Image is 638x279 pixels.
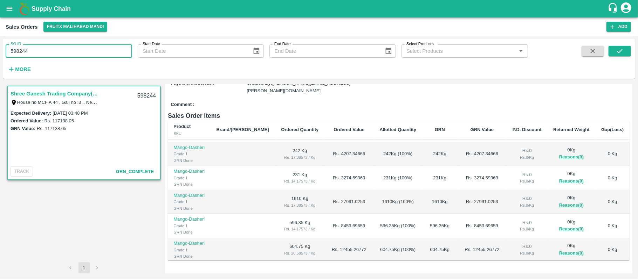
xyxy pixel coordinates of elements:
div: 231 Kg [428,175,452,181]
td: Rs. 8453.69659 [458,214,507,238]
button: page 1 [78,262,90,273]
div: 0 Kg [553,219,590,233]
a: Shree Ganesh Trading Company(SM) [11,89,98,98]
b: Ordered Value [334,127,364,132]
label: Start Date [143,41,160,47]
div: 0 Kg [553,147,590,161]
span: cash [204,80,214,86]
td: Rs. 4207.34666 [324,142,373,166]
b: Returned Weight [553,127,590,132]
h6: Sales Order Items [168,111,630,121]
div: Grade 1 [173,247,205,253]
td: 596.35 Kg [275,214,324,238]
td: Rs. 27991.0253 [324,190,373,214]
td: 604.75 Kg [275,238,324,262]
td: Rs. 3274.59363 [458,166,507,190]
div: Rs. 14.17573 / Kg [281,178,319,184]
b: Supply Chain [32,5,71,12]
td: 0 Kg [596,142,630,166]
div: Rs. 17.38573 / Kg [281,154,319,160]
div: 1610 Kg [428,199,452,205]
div: 0 Kg [553,195,590,209]
td: 0 Kg [596,190,630,214]
div: Rs. 0 [512,243,542,250]
div: Grade 1 [173,199,205,205]
input: Start Date [138,44,247,58]
button: Open [516,46,526,56]
b: Allotted Quantity [379,127,416,132]
label: Rs. 117138.05 [37,126,67,131]
div: 598244 [133,88,160,104]
nav: pagination navigation [64,262,104,273]
td: 242 Kg [275,142,324,166]
p: Mango-Dasheri [173,168,205,175]
div: GRN Done [173,253,205,259]
label: Ordered Value: [11,118,43,123]
div: GRN Done [173,157,205,164]
label: Payment Mode : [171,80,204,86]
td: Rs. 4207.34666 [458,142,507,166]
div: Rs. 14.17573 / Kg [281,226,319,232]
img: logo [18,2,32,16]
strong: More [15,66,31,72]
td: 0 Kg [596,238,630,262]
button: Reasons(0) [553,201,590,209]
div: Rs. 0 / Kg [512,226,542,232]
div: Grade 1 [173,175,205,181]
div: SKU [173,130,205,137]
label: Comment : [171,101,194,108]
div: Grade 1 [173,223,205,229]
div: 0 Kg [553,243,590,257]
div: Rs. 0 / Kg [512,178,542,184]
div: Rs. 0 / Kg [512,154,542,160]
div: 0 Kg [553,171,590,185]
div: Rs. 0 / Kg [512,202,542,208]
label: SO ID [11,41,21,47]
div: 604.75 Kg ( 100 %) [379,246,417,253]
p: Mango-Dasheri [173,216,205,223]
div: account of current user [620,1,632,16]
button: Add [606,22,631,32]
p: Mango-Dasheri [173,192,205,199]
div: Rs. 0 / Kg [512,250,542,256]
div: Rs. 0 [512,220,542,226]
button: Choose date [250,44,263,58]
button: More [6,63,33,75]
span: GRN_Complete [116,169,154,174]
button: Reasons(0) [553,225,590,233]
label: Created By : [247,80,272,86]
label: GRN Value: [11,126,35,131]
b: Brand/[PERSON_NAME] [216,127,269,132]
label: Expected Delivery : [11,110,51,116]
label: House no MCF A 44 , Gali no :3 ,, Near [GEOGRAPHIC_DATA] [GEOGRAPHIC_DATA] [GEOGRAPHIC_DATA] ,, [... [17,99,462,105]
td: Rs. 12455.26772 [324,238,373,262]
button: Select DC [43,22,108,32]
b: Product [173,124,191,129]
div: Rs. 0 [512,148,542,154]
label: [DATE] 03:48 PM [53,110,88,116]
span: [PERSON_NAME][EMAIL_ADDRESS][PERSON_NAME][DOMAIN_NAME] [247,80,350,93]
td: 231 Kg [275,166,324,190]
button: Reasons(0) [553,153,590,161]
div: Rs. 17.38573 / Kg [281,202,319,208]
td: Rs. 27991.0253 [458,190,507,214]
button: open drawer [1,1,18,17]
p: Mango-Dasheri [173,240,205,247]
td: 0 Kg [596,214,630,238]
h6: Rs 117138.05342 [570,272,627,279]
input: Select Products [404,46,514,56]
div: GRN Done [173,205,205,212]
div: 231 Kg ( 100 %) [379,175,417,181]
td: 0 Kg [596,166,630,190]
div: 596.35 Kg [428,223,452,229]
div: 1610 Kg ( 100 %) [379,199,417,205]
p: Mango-Dasheri [173,144,205,151]
div: customer-support [608,2,620,15]
button: Reasons(0) [553,177,590,185]
div: GRN Done [173,229,205,235]
button: Reasons(0) [553,249,590,257]
b: P.D. Discount [513,127,542,132]
div: 596.35 Kg ( 100 %) [379,223,417,229]
label: Rs. 117138.05 [44,118,74,123]
div: Sales Orders [6,22,38,31]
